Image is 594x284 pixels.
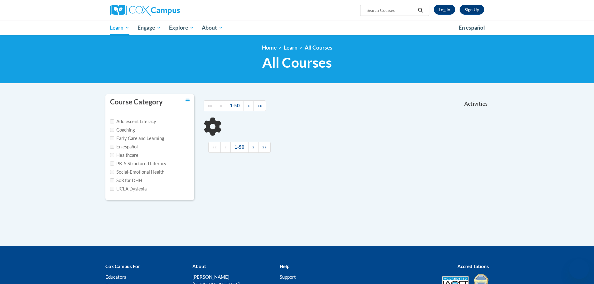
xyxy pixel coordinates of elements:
[258,142,271,153] a: End
[110,127,135,133] label: Coaching
[169,24,194,31] span: Explore
[133,21,165,35] a: Engage
[110,169,164,176] label: Social-Emotional Health
[248,103,250,108] span: »
[110,187,114,191] input: Checkbox for Options
[110,160,167,167] label: PK-5 Structured Literacy
[280,274,296,280] a: Support
[208,103,212,108] span: ««
[464,100,488,107] span: Activities
[254,100,266,111] a: End
[262,144,267,150] span: »»
[186,97,190,104] a: Toggle collapse
[212,144,217,150] span: ««
[569,259,589,279] iframe: Button to launch messaging window
[216,100,226,111] a: Previous
[110,153,114,157] input: Checkbox for Options
[110,178,114,182] input: Checkbox for Options
[110,145,114,149] input: Checkbox for Options
[262,54,332,71] span: All Courses
[110,118,156,125] label: Adolescent Literacy
[280,263,289,269] b: Help
[110,135,164,142] label: Early Care and Learning
[110,177,142,184] label: SoR for DHH
[226,100,244,111] a: 1-50
[110,5,180,16] img: Cox Campus
[225,144,227,150] span: «
[220,142,231,153] a: Previous
[366,7,416,14] input: Search Courses
[459,24,485,31] span: En español
[110,119,114,123] input: Checkbox for Options
[198,21,227,35] a: About
[252,144,254,150] span: »
[244,100,254,111] a: Next
[416,7,425,14] button: Search
[101,21,494,35] div: Main menu
[305,44,332,51] a: All Courses
[105,263,140,269] b: Cox Campus For
[138,24,161,31] span: Engage
[110,143,138,150] label: En español
[434,5,455,15] a: Log In
[220,103,222,108] span: «
[208,142,221,153] a: Begining
[455,21,489,34] a: En español
[258,103,262,108] span: »»
[106,21,134,35] a: Learn
[248,142,258,153] a: Next
[110,136,114,140] input: Checkbox for Options
[204,100,216,111] a: Begining
[460,5,484,15] a: Register
[457,263,489,269] b: Accreditations
[165,21,198,35] a: Explore
[110,185,147,192] label: UCLA Dyslexia
[110,152,138,159] label: Healthcare
[110,97,163,107] h3: Course Category
[110,24,129,31] span: Learn
[110,170,114,174] input: Checkbox for Options
[192,263,206,269] b: About
[110,161,114,166] input: Checkbox for Options
[105,274,126,280] a: Educators
[110,128,114,132] input: Checkbox for Options
[202,24,223,31] span: About
[284,44,297,51] a: Learn
[110,5,229,16] a: Cox Campus
[262,44,277,51] a: Home
[230,142,249,153] a: 1-50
